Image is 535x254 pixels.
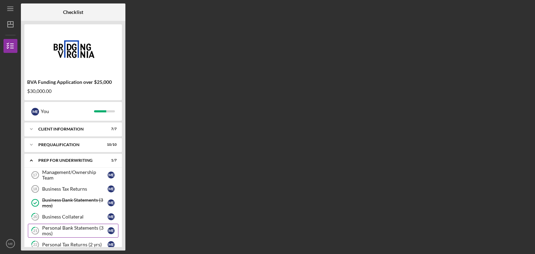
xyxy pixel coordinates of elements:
div: 7 / 7 [104,127,117,131]
div: M E [108,172,115,178]
tspan: 18 [33,187,37,191]
div: M E [108,241,115,248]
div: Management/Ownership Team [42,169,108,181]
tspan: 22 [33,243,37,247]
div: Personal Tax Returns (2 yrs) [42,242,108,247]
text: ME [8,242,13,246]
div: M E [108,227,115,234]
div: M E [108,185,115,192]
div: Prequalification [38,143,99,147]
a: 20Business CollateralME [28,210,118,224]
img: Product logo [24,28,122,70]
div: Business Bank Statements (3 mos) [42,197,108,208]
div: Prep for Underwriting [38,158,99,162]
tspan: 21 [33,229,37,233]
div: BVA Funding Application over $25,000 [27,79,119,85]
div: Client Information [38,127,99,131]
a: 18Business Tax ReturnsME [28,182,118,196]
tspan: 17 [33,173,37,177]
a: Business Bank Statements (3 mos)ME [28,196,118,210]
a: 22Personal Tax Returns (2 yrs)ME [28,238,118,252]
a: 21Personal Bank Statements (3 mos)ME [28,224,118,238]
tspan: 20 [33,215,38,219]
b: Checklist [63,9,83,15]
div: M E [31,108,39,116]
div: Personal Bank Statements (3 mos) [42,225,108,236]
div: M E [108,199,115,206]
div: Business Collateral [42,214,108,220]
div: $30,000.00 [27,88,119,94]
div: 10 / 10 [104,143,117,147]
a: 17Management/Ownership TeamME [28,168,118,182]
button: ME [3,237,17,251]
div: 1 / 7 [104,158,117,162]
div: M E [108,213,115,220]
div: Business Tax Returns [42,186,108,192]
div: You [41,105,94,117]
